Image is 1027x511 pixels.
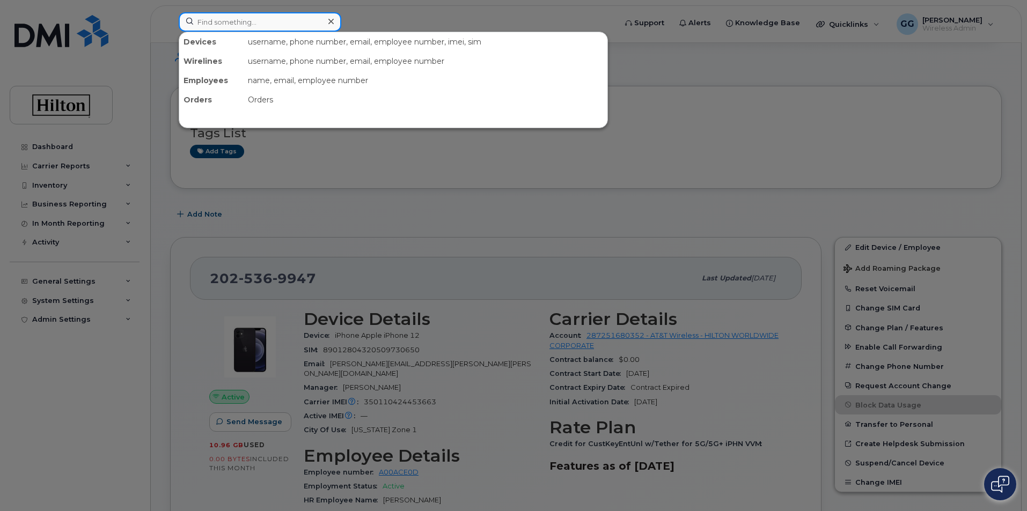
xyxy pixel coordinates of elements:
div: Orders [179,90,244,109]
input: Find something... [179,12,341,32]
div: Devices [179,32,244,51]
div: name, email, employee number [244,71,607,90]
div: Orders [244,90,607,109]
img: Open chat [991,476,1009,493]
div: Wirelines [179,51,244,71]
div: username, phone number, email, employee number [244,51,607,71]
div: Employees [179,71,244,90]
div: username, phone number, email, employee number, imei, sim [244,32,607,51]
